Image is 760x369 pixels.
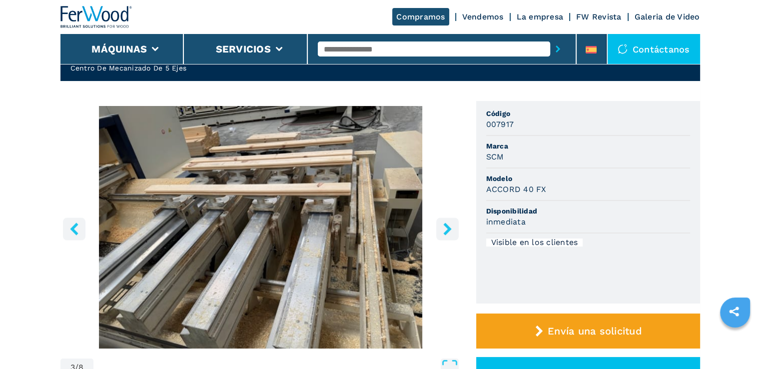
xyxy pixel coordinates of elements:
h2: Centro De Mecanizado De 5 Ejes [70,63,209,73]
button: Envía una solicitud [476,313,700,348]
img: Contáctanos [618,44,628,54]
h3: ACCORD 40 FX [486,183,547,195]
button: right-button [436,217,459,240]
div: Visible en los clientes [486,238,583,246]
div: Contáctanos [608,34,700,64]
button: left-button [63,217,85,240]
span: Marca [486,141,690,151]
a: La empresa [517,12,564,21]
button: Máquinas [91,43,147,55]
button: Servicios [216,43,271,55]
div: Go to Slide 3 [60,106,461,348]
h3: 007917 [486,118,514,130]
img: Centro De Mecanizado De 5 Ejes SCM ACCORD 40 FX [60,106,461,348]
button: submit-button [550,37,566,60]
span: Envía una solicitud [548,325,642,337]
img: Ferwood [60,6,132,28]
a: FW Revista [576,12,622,21]
a: Galeria de Video [635,12,700,21]
span: Código [486,108,690,118]
a: Vendemos [462,12,504,21]
a: sharethis [722,299,747,324]
a: Compramos [392,8,449,25]
span: Disponibilidad [486,206,690,216]
span: Modelo [486,173,690,183]
h3: inmediata [486,216,526,227]
h3: SCM [486,151,504,162]
iframe: Chat [718,324,753,361]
